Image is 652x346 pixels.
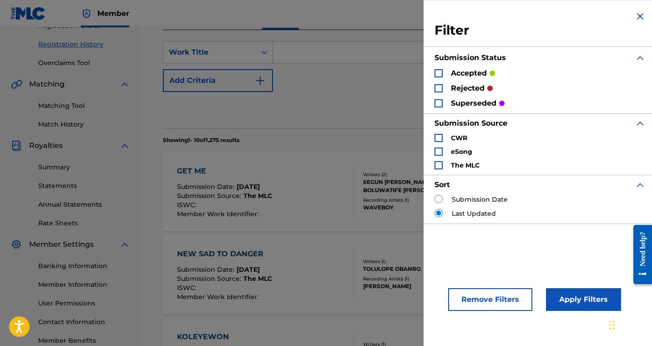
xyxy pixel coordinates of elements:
[243,275,272,283] span: The MLC
[163,136,239,144] p: Showing 1 - 10 of 1,275 results
[11,140,22,151] img: Royalties
[177,293,261,301] span: Member Work Identifier :
[452,209,496,219] label: Last Updated
[11,239,22,250] img: Member Settings
[177,275,243,283] span: Submission Source :
[177,249,272,259] div: NEW SAD TO DANGER
[363,265,465,273] div: TOLULOPE OBANRO
[119,140,130,151] img: expand
[627,218,652,291] iframe: Resource Center
[38,200,130,209] a: Annual Statements
[448,288,532,311] button: Remove Filters
[363,197,465,204] div: Recording Artists ( 1 )
[163,234,630,314] a: NEW SAD TO DANGERSubmission Date:[DATE]Submission Source:The MLCISWC:Member Work Identifier:Write...
[38,261,130,271] a: Banking Information
[609,311,615,339] div: Drag
[451,98,496,109] p: superseded
[635,11,646,22] img: close
[435,53,506,62] strong: Submission Status
[255,75,266,86] img: 9d2ae6d4665cec9f34b9.svg
[38,336,130,346] a: Member Benefits
[363,258,465,265] div: Writers ( 1 )
[38,58,130,68] a: Overclaims Tool
[38,181,130,191] a: Statements
[177,331,272,342] div: KOLEYEWON
[607,302,652,346] iframe: Chat Widget
[435,180,450,189] strong: Sort
[177,166,272,177] div: GET ME
[177,210,261,218] span: Member Work Identifier :
[163,69,273,92] button: Add Criteria
[435,119,507,127] strong: Submission Source
[38,219,130,228] a: Rate Sheets
[363,178,465,194] div: SEGUN [PERSON_NAME], BOLUWATIFE [PERSON_NAME]
[177,265,237,274] span: Submission Date :
[29,140,63,151] span: Royalties
[163,41,630,128] form: Search Form
[363,282,465,290] div: [PERSON_NAME]
[38,40,130,49] a: Registration History
[29,239,94,250] span: Member Settings
[177,183,237,191] span: Submission Date :
[81,8,92,19] img: Top Rightsholder
[435,22,646,39] h3: Filter
[451,161,480,169] strong: The MLC
[635,118,646,129] img: expand
[38,120,130,129] a: Match History
[243,192,272,200] span: The MLC
[237,183,260,191] span: [DATE]
[451,148,472,156] strong: eSong
[177,284,198,292] span: ISWC :
[38,101,130,111] a: Matching Tool
[119,239,130,250] img: expand
[177,192,243,200] span: Submission Source :
[119,79,130,90] img: expand
[97,8,129,19] span: Member
[38,317,130,327] a: Contact Information
[451,68,487,79] p: accepted
[177,201,198,209] span: ISWC :
[38,163,130,172] a: Summary
[11,79,22,90] img: Matching
[363,171,465,178] div: Writers ( 2 )
[635,179,646,190] img: expand
[38,299,130,308] a: User Permissions
[237,265,260,274] span: [DATE]
[163,152,630,231] a: GET MESubmission Date:[DATE]Submission Source:The MLCISWC:Member Work Identifier:Writers (2)SEGUN...
[452,195,508,204] label: Submission Date
[451,134,467,142] strong: CWR
[29,79,65,90] span: Matching
[11,7,46,20] img: MLC Logo
[451,83,485,94] p: rejected
[363,204,465,212] div: WAVEBOY
[635,52,646,63] img: expand
[363,275,465,282] div: Recording Artists ( 1 )
[546,288,621,311] button: Apply Filters
[169,47,251,58] div: Work Title
[38,280,130,290] a: Member Information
